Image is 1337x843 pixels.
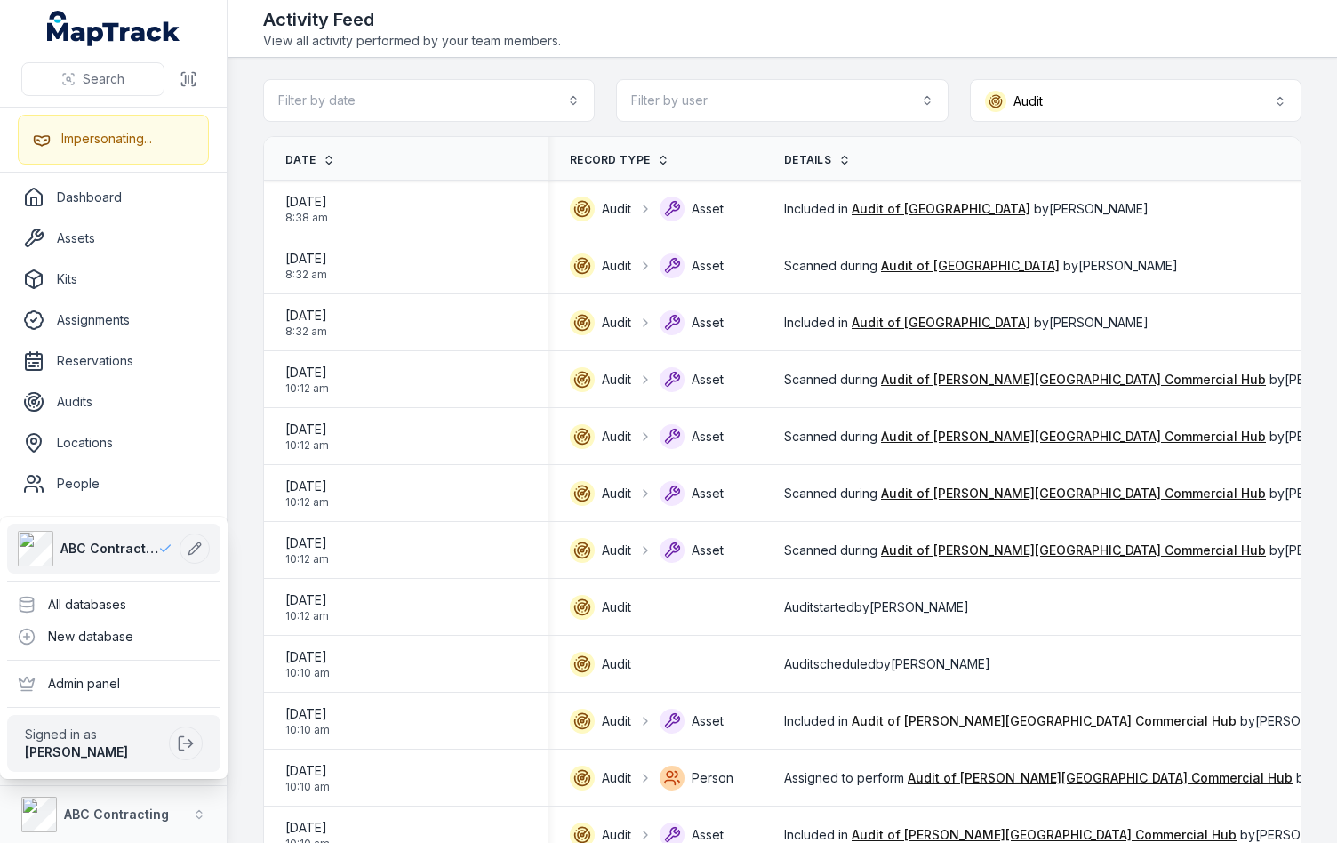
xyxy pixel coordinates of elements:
div: New database [7,621,220,653]
strong: [PERSON_NAME] [25,744,128,759]
span: ABC Contracting [60,540,158,558]
span: Signed in as [25,726,162,743]
div: Admin panel [7,668,220,700]
div: All databases [7,589,220,621]
strong: ABC Contracting [64,807,169,822]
